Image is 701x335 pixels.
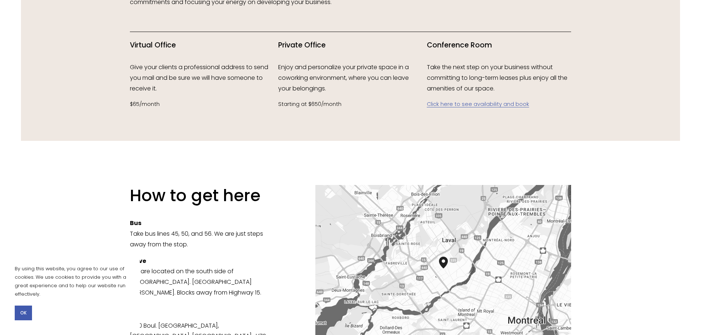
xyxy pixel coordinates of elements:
[130,100,275,109] p: $65/month
[427,62,571,94] p: Take the next step on your business without committing to long-term leases plus enjoy all the ame...
[7,257,140,328] section: Cookie banner
[130,257,146,265] strong: Drive
[278,100,423,109] p: Starting at $650/month
[439,257,457,280] div: Vic Collective 1430 Boul. St-Martin Ouest Laval, Canada
[427,40,571,50] h4: Conference Room
[130,218,275,250] p: Take bus lines 45, 50, and 56. We are just steps away from the stop.
[278,40,423,50] h4: Private Office
[130,256,275,298] p: We are located on the south side of [GEOGRAPHIC_DATA]. [GEOGRAPHIC_DATA][PERSON_NAME]. Blocks awa...
[130,219,141,227] strong: Bus
[20,310,26,316] span: OK
[427,100,529,108] a: Click here to see availability and book
[15,306,32,320] button: OK
[278,62,423,94] p: Enjoy and personalize your private space in a coworking environment, where you can leave your bel...
[130,40,275,50] h4: Virtual Office
[15,264,132,298] p: By using this website, you agree to our use of cookies. We use cookies to provide you with a grea...
[130,62,275,94] p: Give your clients a professional address to send you mail and be sure we will have someone to rec...
[130,185,275,206] h2: How to get here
